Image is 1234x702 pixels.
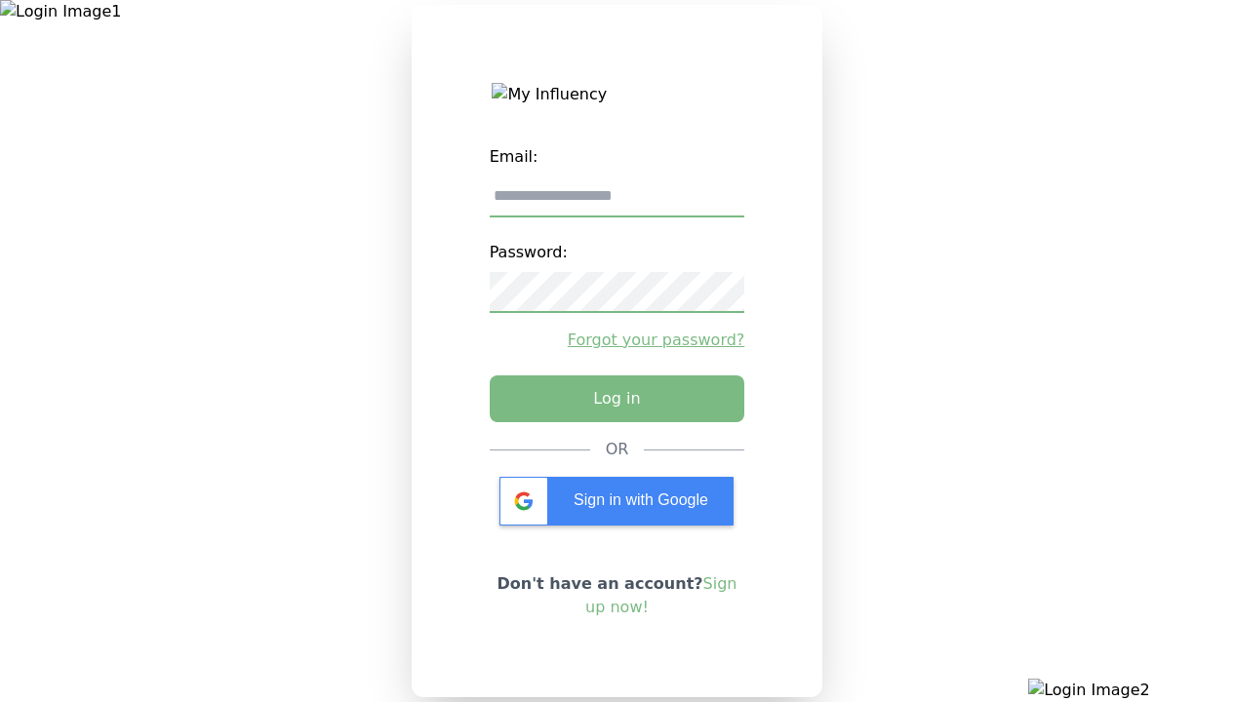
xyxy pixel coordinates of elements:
[606,438,629,461] div: OR
[490,233,745,272] label: Password:
[490,572,745,619] p: Don't have an account?
[574,491,708,508] span: Sign in with Google
[490,329,745,352] a: Forgot your password?
[1028,679,1234,702] img: Login Image2
[499,477,734,526] div: Sign in with Google
[490,375,745,422] button: Log in
[490,137,745,176] label: Email:
[492,83,741,106] img: My Influency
